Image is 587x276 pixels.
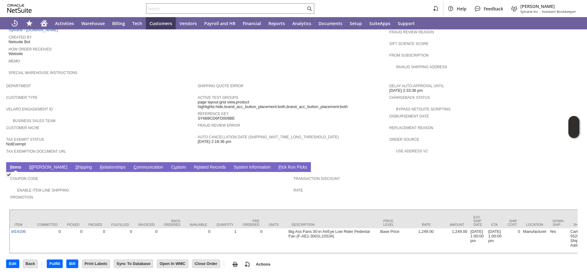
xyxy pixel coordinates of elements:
[389,42,428,46] a: Sift Science Score
[293,188,303,192] a: Rate
[150,21,172,26] span: Customers
[469,228,487,253] td: [DATE] 1:00:00 pm
[503,228,522,253] td: 0
[10,177,38,181] a: Coupon Code
[287,228,379,253] td: Big Ass Fans 30-in AirEye Low Rider Pedestal Fan (F-AE1-3001L10S34)
[293,177,340,181] a: Transaction Discount
[74,165,94,170] a: Shipping
[279,165,281,170] span: P
[239,17,265,29] a: Financial
[277,165,308,170] a: Pick Run Picks
[389,84,444,88] a: Delay Auto-Approval Until
[198,84,244,88] a: Shipping Quote Error
[9,71,77,75] a: Special Warehouse Instructions
[198,123,240,128] a: Fraud Review Error
[396,65,447,69] a: Invalid Shipping Address
[568,127,579,138] span: Oracle Guided Learning Widget. To move around, please hold and drag
[146,5,306,12] input: Search
[7,17,22,29] a: Recent Records
[201,17,239,29] a: Payroll and HR
[232,165,272,170] a: System Information
[134,165,137,170] span: C
[269,223,282,226] div: Units
[157,260,188,268] input: Open In WMC
[526,223,544,226] div: Location
[185,228,212,253] td: 0
[174,165,177,170] span: u
[6,149,66,154] a: Tax Exemption Document URL
[82,260,110,268] input: Print Labels
[369,21,390,26] span: SuiteApps
[11,20,18,27] svg: Recent Records
[508,219,517,226] div: Ship Cost
[9,39,30,44] span: Netsuite Bot
[396,149,427,153] a: Use Address V2
[107,228,134,253] td: 0
[6,142,26,147] span: NotExempt
[553,219,564,226] div: Down. Ship
[389,137,419,142] a: Order Source
[67,260,78,268] input: Bill
[26,20,33,27] svg: Shortcuts
[170,165,187,170] a: Custom
[6,95,38,100] a: Customer Type
[138,223,154,226] div: Invoiced
[522,228,548,253] td: Manufacturer
[398,21,415,26] span: Support
[84,228,107,253] td: 0
[192,260,220,268] input: Close Order
[435,228,469,253] td: 1,249.00
[129,17,146,29] a: Tech
[13,119,55,123] a: Business Sales Team
[237,165,239,170] span: y
[253,262,273,267] a: Actions
[9,165,23,170] a: Items
[198,100,386,109] span: page layout:grid view,product highlights:hide,brand_acc_button_placement:both,brand_acc_button_pl...
[75,165,78,170] span: S
[216,223,234,226] div: Quantity
[383,219,397,226] div: Price Level
[487,228,503,253] td: [DATE] 1:00:00 pm
[520,9,538,14] span: Sylvane Inc
[37,17,51,29] a: Home
[457,6,467,12] span: Help
[198,112,229,116] a: Reference Key
[146,17,176,29] a: Customers
[238,228,264,253] td: 0
[474,215,482,226] div: Est. Ship Date
[292,21,311,26] span: Analytics
[389,126,433,130] a: Replacement reason
[198,95,238,100] a: Active Test Groups
[164,219,180,226] div: Back Ordered
[134,228,159,253] td: 0
[204,21,235,26] span: Payroll and HR
[402,228,435,253] td: 1,249.00
[389,95,430,100] a: Chargeback Status
[268,21,285,26] span: Reports
[192,165,227,170] a: Related Records
[231,261,239,268] img: print.svg
[6,107,53,111] a: Velaro Engagement ID
[379,228,402,253] td: Base Price
[366,17,394,29] a: SuiteApps
[9,59,20,63] a: Memo
[9,35,32,39] a: Created By
[9,47,52,51] a: How Order Received
[109,17,129,29] a: Billing
[7,4,32,13] svg: logo
[6,84,31,88] a: Department
[98,165,127,170] a: Relationships
[319,21,342,26] span: Documents
[179,21,197,26] span: Vendors
[306,5,313,12] svg: Search
[389,114,429,118] a: Disbursement Date
[265,17,289,29] a: Reports
[55,21,74,26] span: Activities
[394,17,419,29] a: Support
[132,165,165,170] a: Communication
[350,21,362,26] span: Setup
[243,219,260,226] div: Pre Ordered
[346,17,366,29] a: Setup
[520,3,576,9] span: [PERSON_NAME]
[198,116,235,121] span: SY689CD6FD009BE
